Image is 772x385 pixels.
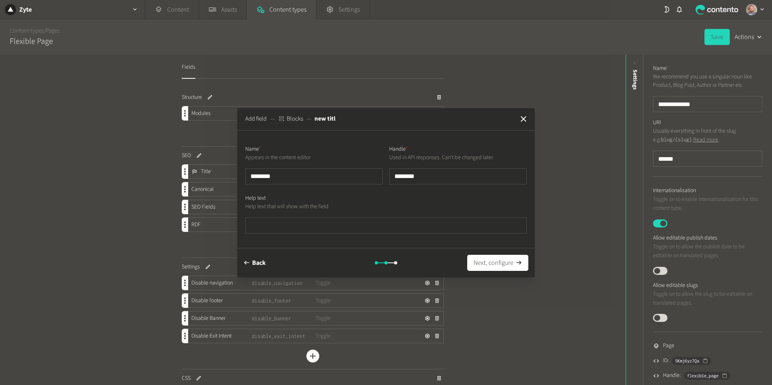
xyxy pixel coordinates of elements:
[389,154,527,162] p: Used in API responses. Can’t be changed later
[314,115,335,124] span: new titl
[244,255,266,271] button: Back
[245,154,383,162] p: Appears in the content editor
[245,194,266,203] label: Help text
[467,255,528,271] button: Next, configure
[389,145,408,154] label: Handle
[245,203,527,211] p: Help text that will show with the field
[270,115,275,124] span: ―
[245,115,267,124] span: Add field
[287,115,303,124] span: Blocks
[306,115,311,124] span: ―
[245,145,261,154] label: Name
